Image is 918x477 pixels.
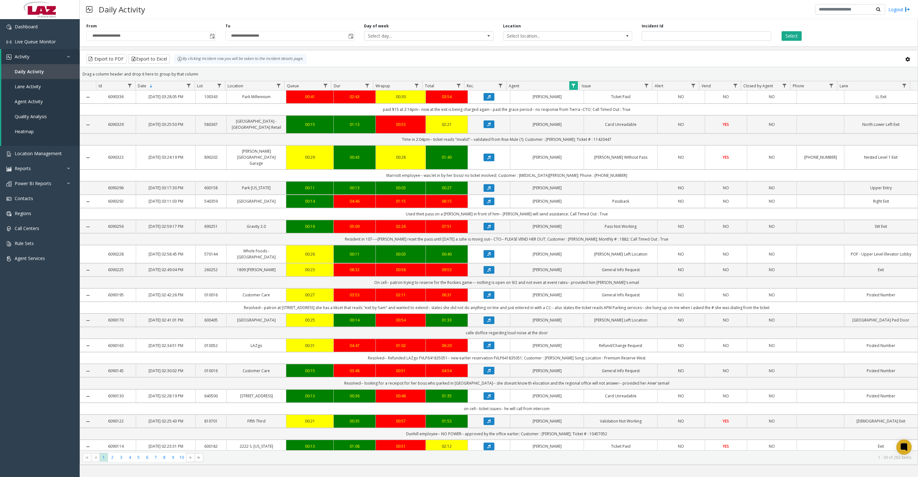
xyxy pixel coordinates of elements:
a: 00:23 [290,267,329,273]
td: Time in 2:04pm-- ticket reads "invalid"-- validated from Rise Mule (?); Customer : [PERSON_NAME];... [96,134,918,145]
div: 00:31 [290,343,329,349]
a: 05:09 [338,223,372,229]
a: 00:54 [380,317,421,323]
span: NO [769,122,775,127]
img: pageIcon [86,2,92,17]
a: 600405 [200,317,222,323]
img: 'icon' [6,211,11,216]
a: 00:14 [290,198,329,204]
a: Collapse Details [80,122,96,127]
a: [PERSON_NAME] [514,343,580,349]
span: NO [769,185,775,191]
a: NO [709,251,743,257]
a: 01:33 [430,317,464,323]
a: 6090322 [100,154,132,160]
a: Collapse Details [80,155,96,160]
a: NO [709,317,743,323]
a: Collapse Details [80,224,96,229]
img: 'icon' [6,226,11,231]
span: NO [723,317,729,323]
img: 'icon' [6,241,11,246]
span: Location Management [15,150,62,156]
a: Customer Care [230,292,282,298]
a: [DATE] 03:17:30 PM [140,185,192,191]
a: 00:53 [380,121,421,127]
img: infoIcon.svg [177,56,182,61]
a: Park [US_STATE] [230,185,282,191]
span: Toggle popup [347,32,354,40]
a: Heatmap [1,124,80,139]
a: [DATE] 02:49:04 PM [140,267,192,273]
a: Phone Filter Menu [827,81,836,90]
a: Dur Filter Menu [363,81,372,90]
div: 00:13 [338,185,372,191]
td: On cell-- patron trying to reserve for the Rockies game--- nothing is open on 9/2 and not even at... [96,277,918,288]
label: To [225,23,230,29]
a: NO [709,185,743,191]
td: Resident in 107----[PERSON_NAME] reset the pass until [DATE] a sshe is movig out-- CTO-- PLEASE V... [96,233,918,245]
span: Agent Services [15,255,45,261]
a: 00:25 [290,317,329,323]
a: [PERSON_NAME] [514,154,580,160]
span: NO [769,155,775,160]
a: 00:14 [338,317,372,323]
a: Exit [848,267,914,273]
img: 'icon' [6,196,11,201]
a: NO [661,198,701,204]
span: Lane Activity [15,83,41,90]
a: NO [661,223,701,229]
a: 690251 [200,223,222,229]
a: NO [751,292,793,298]
img: 'icon' [6,166,11,171]
a: 6090329 [100,121,132,127]
a: Lot Filter Menu [215,81,224,90]
a: 04:47 [338,343,372,349]
span: NO [723,94,729,99]
a: 07:51 [430,223,464,229]
a: NO [661,292,701,298]
div: 00:11 [338,251,372,257]
a: YES [709,121,743,127]
img: 'icon' [6,25,11,30]
a: NO [709,343,743,349]
a: Queue Filter Menu [321,81,330,90]
a: [PERSON_NAME] Left Location [588,251,653,257]
span: NO [769,251,775,257]
a: 6090225 [100,267,132,273]
a: 03:54 [430,94,464,100]
a: Nested Level 1 Exit [848,154,914,160]
a: Activity [1,49,80,64]
a: 00:15 [290,121,329,127]
a: NO [751,198,793,204]
div: 00:03 [380,251,421,257]
a: Collapse Details [80,293,96,298]
a: 01:40 [430,154,464,160]
td: Marriott employee-- was let in by her boss/ no ticket involved; Customer : [MEDICAL_DATA][PERSON_... [96,170,918,181]
a: [PERSON_NAME] [514,317,580,323]
a: NO [751,94,793,100]
span: Heatmap [15,128,34,134]
a: LAZgo [230,343,282,349]
a: 600158 [200,185,222,191]
a: 01:13 [338,121,372,127]
a: NO [709,198,743,204]
span: NO [723,199,729,204]
a: [DATE] 02:34:51 PM [140,343,192,349]
a: Park Millennium [230,94,282,100]
span: NO [723,185,729,191]
a: [DATE] 02:41:01 PM [140,317,192,323]
a: 04:46 [338,198,372,204]
a: 09:53 [430,267,464,273]
a: 6090336 [100,94,132,100]
a: [PERSON_NAME] [514,185,580,191]
a: 00:27 [290,292,329,298]
span: NO [769,199,775,204]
